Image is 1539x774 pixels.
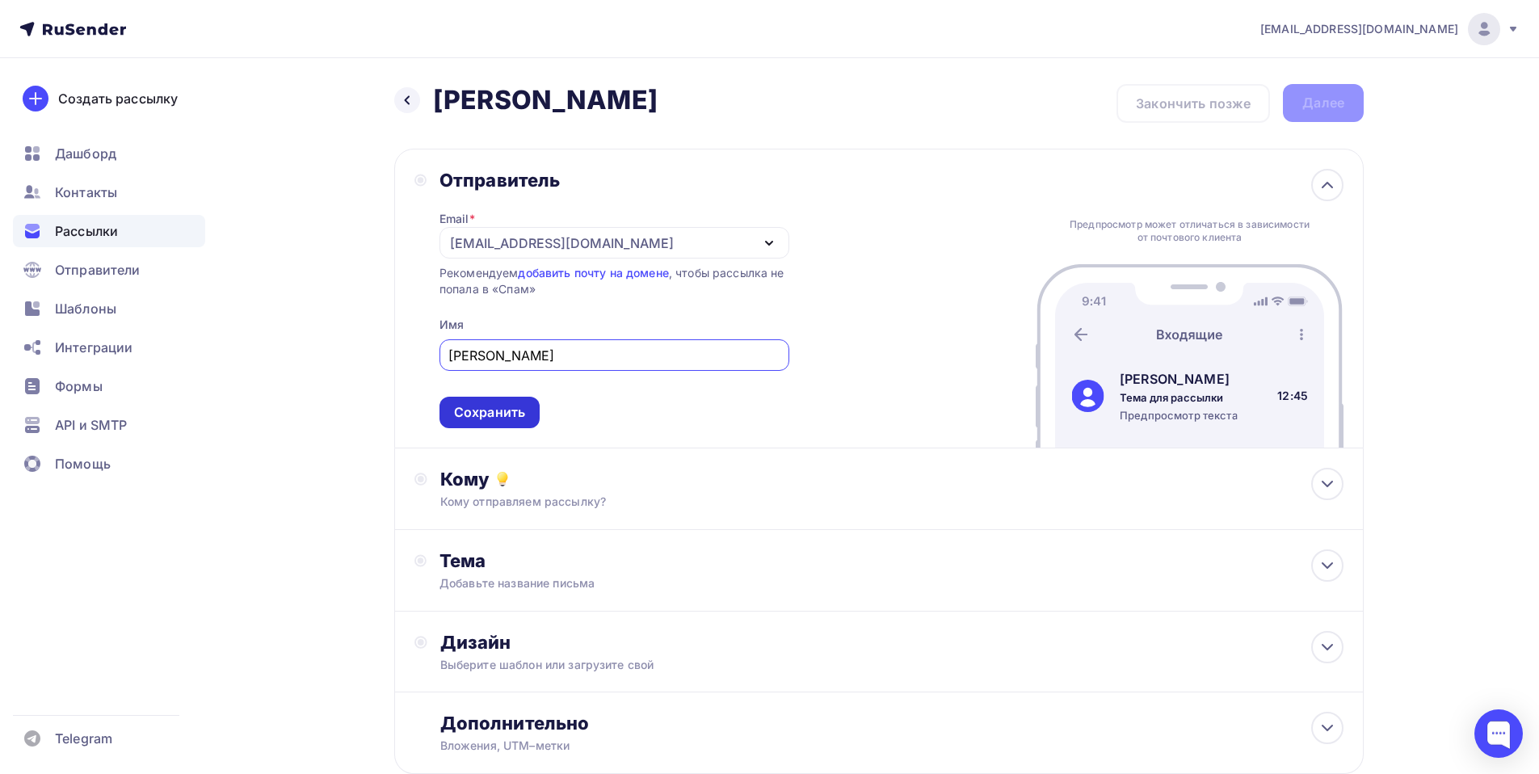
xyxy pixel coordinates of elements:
a: Рассылки [13,215,205,247]
div: Вложения, UTM–метки [440,738,1254,754]
div: Кому [440,468,1343,490]
span: Формы [55,376,103,396]
div: Рекомендуем , чтобы рассылка не попала в «Спам» [439,265,789,297]
div: [EMAIL_ADDRESS][DOMAIN_NAME] [450,233,674,253]
a: [EMAIL_ADDRESS][DOMAIN_NAME] [1260,13,1520,45]
div: Кому отправляем рассылку? [440,494,1254,510]
div: Тема для рассылки [1120,390,1238,405]
div: 12:45 [1277,388,1308,404]
span: Рассылки [55,221,118,241]
div: [PERSON_NAME] [1120,369,1238,389]
button: [EMAIL_ADDRESS][DOMAIN_NAME] [439,227,789,259]
span: Дашборд [55,144,116,163]
span: Шаблоны [55,299,116,318]
a: Дашборд [13,137,205,170]
div: Создать рассылку [58,89,178,108]
div: Выберите шаблон или загрузите свой [440,657,1254,673]
div: Email [439,211,475,227]
div: Сохранить [454,403,525,422]
a: Шаблоны [13,292,205,325]
a: Контакты [13,176,205,208]
div: Добавьте название письма [439,575,727,591]
div: Предпросмотр текста [1120,408,1238,423]
a: Формы [13,370,205,402]
span: Контакты [55,183,117,202]
div: Дизайн [440,631,1343,654]
h2: [PERSON_NAME] [433,84,658,116]
div: Отправитель [439,169,789,191]
span: [EMAIL_ADDRESS][DOMAIN_NAME] [1260,21,1458,37]
div: Имя [439,317,464,333]
span: Интеграции [55,338,132,357]
span: Отправители [55,260,141,280]
a: добавить почту на домене [518,266,668,280]
span: Помощь [55,454,111,473]
div: Дополнительно [440,712,1343,734]
span: Telegram [55,729,112,748]
div: Тема [439,549,759,572]
span: API и SMTP [55,415,127,435]
a: Отправители [13,254,205,286]
div: Предпросмотр может отличаться в зависимости от почтового клиента [1066,218,1314,244]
